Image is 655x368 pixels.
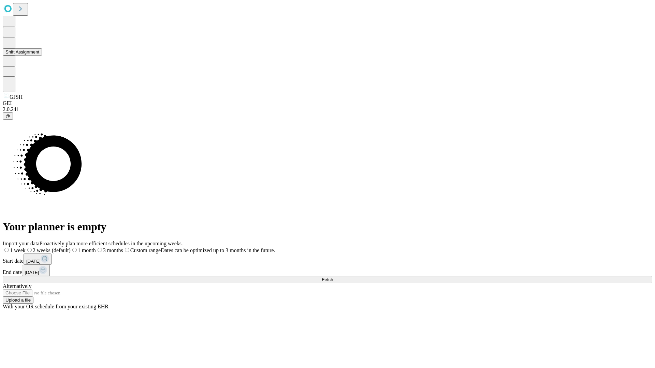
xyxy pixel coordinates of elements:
[103,247,123,253] span: 3 months
[3,283,31,289] span: Alternatively
[27,248,32,252] input: 2 weeks (default)
[10,94,23,100] span: GJSH
[125,248,129,252] input: Custom rangeDates can be optimized up to 3 months in the future.
[5,113,10,119] span: @
[10,247,26,253] span: 1 week
[3,296,33,304] button: Upload a file
[25,270,39,275] span: [DATE]
[72,248,77,252] input: 1 month
[40,241,183,246] span: Proactively plan more efficient schedules in the upcoming weeks.
[33,247,71,253] span: 2 weeks (default)
[3,220,652,233] h1: Your planner is empty
[4,248,9,252] input: 1 week
[22,265,50,276] button: [DATE]
[26,259,41,264] span: [DATE]
[3,112,13,120] button: @
[3,241,40,246] span: Import your data
[98,248,102,252] input: 3 months
[3,254,652,265] div: Start date
[3,106,652,112] div: 2.0.241
[3,48,42,56] button: Shift Assignment
[3,276,652,283] button: Fetch
[78,247,96,253] span: 1 month
[3,265,652,276] div: End date
[161,247,275,253] span: Dates can be optimized up to 3 months in the future.
[24,254,52,265] button: [DATE]
[322,277,333,282] span: Fetch
[3,304,108,309] span: With your OR schedule from your existing EHR
[130,247,161,253] span: Custom range
[3,100,652,106] div: GEI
